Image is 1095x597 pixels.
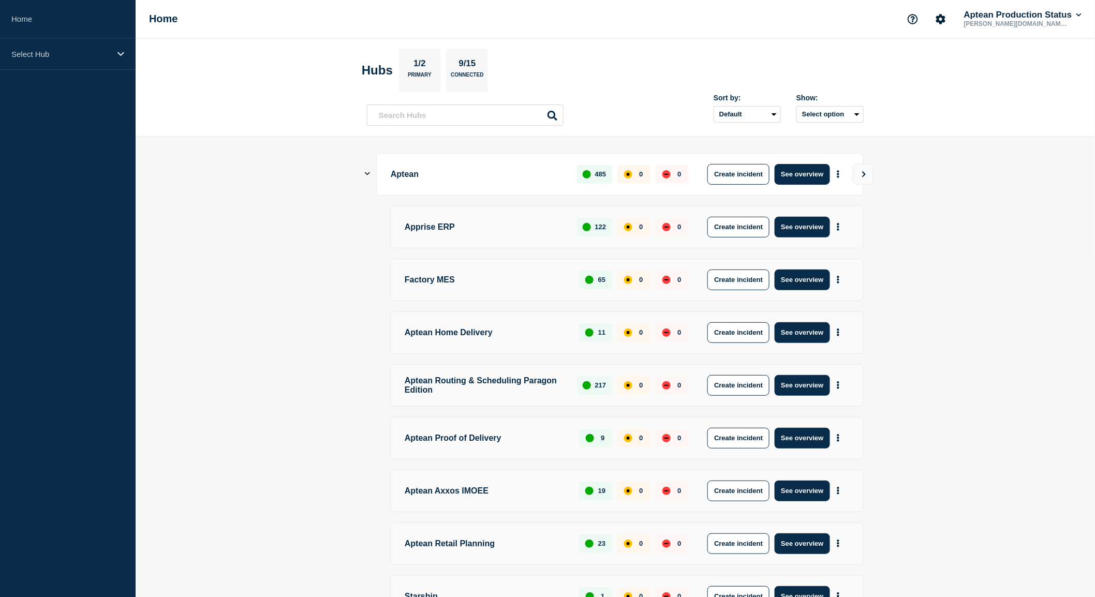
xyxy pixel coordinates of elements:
[677,381,681,389] p: 0
[365,170,370,178] button: Show Connected Hubs
[455,58,480,72] p: 9/15
[639,487,643,495] p: 0
[677,170,681,178] p: 0
[796,106,864,123] button: Select option
[405,428,567,449] p: Aptean Proof of Delivery
[595,170,606,178] p: 485
[796,94,864,102] div: Show:
[598,329,605,336] p: 11
[707,533,770,554] button: Create incident
[677,329,681,336] p: 0
[585,487,594,495] div: up
[707,217,770,237] button: Create incident
[662,540,671,548] div: down
[624,434,632,442] div: affected
[405,217,565,237] p: Apprise ERP
[598,276,605,283] p: 65
[362,63,393,78] h2: Hubs
[775,428,830,449] button: See overview
[598,540,605,547] p: 23
[707,322,770,343] button: Create incident
[624,381,632,390] div: affected
[639,434,643,442] p: 0
[639,276,643,283] p: 0
[367,105,564,126] input: Search Hubs
[775,270,830,290] button: See overview
[662,223,671,231] div: down
[832,534,845,553] button: More actions
[677,434,681,442] p: 0
[405,533,567,554] p: Aptean Retail Planning
[662,381,671,390] div: down
[583,223,591,231] div: up
[405,322,567,343] p: Aptean Home Delivery
[832,165,845,184] button: More actions
[832,217,845,236] button: More actions
[624,329,632,337] div: affected
[677,276,681,283] p: 0
[583,381,591,390] div: up
[832,376,845,395] button: More actions
[962,10,1084,20] button: Aptean Production Status
[662,170,671,178] div: down
[583,170,591,178] div: up
[405,481,567,501] p: Aptean Axxos IMOEE
[832,428,845,447] button: More actions
[962,20,1070,27] p: [PERSON_NAME][DOMAIN_NAME][EMAIL_ADDRESS][DOMAIN_NAME]
[391,164,565,185] p: Aptean
[677,487,681,495] p: 0
[595,381,606,389] p: 217
[595,223,606,231] p: 122
[775,164,830,185] button: See overview
[832,270,845,289] button: More actions
[853,164,874,185] button: View
[707,428,770,449] button: Create incident
[902,8,924,30] button: Support
[639,170,643,178] p: 0
[832,481,845,500] button: More actions
[586,434,594,442] div: up
[410,58,430,72] p: 1/2
[775,533,830,554] button: See overview
[714,106,781,123] select: Sort by
[405,375,565,396] p: Aptean Routing & Scheduling Paragon Edition
[149,13,178,25] h1: Home
[624,170,632,178] div: affected
[585,276,594,284] div: up
[639,223,643,231] p: 0
[598,487,605,495] p: 19
[639,540,643,547] p: 0
[601,434,604,442] p: 9
[707,375,770,396] button: Create incident
[585,329,594,337] div: up
[451,72,483,83] p: Connected
[775,481,830,501] button: See overview
[662,276,671,284] div: down
[832,323,845,342] button: More actions
[930,8,952,30] button: Account settings
[707,481,770,501] button: Create incident
[775,217,830,237] button: See overview
[707,270,770,290] button: Create incident
[405,270,567,290] p: Factory MES
[714,94,781,102] div: Sort by:
[775,375,830,396] button: See overview
[408,72,432,83] p: Primary
[677,540,681,547] p: 0
[624,487,632,495] div: affected
[662,487,671,495] div: down
[775,322,830,343] button: See overview
[707,164,770,185] button: Create incident
[585,540,594,548] div: up
[624,276,632,284] div: affected
[639,329,643,336] p: 0
[677,223,681,231] p: 0
[624,540,632,548] div: affected
[11,50,111,58] p: Select Hub
[639,381,643,389] p: 0
[662,329,671,337] div: down
[662,434,671,442] div: down
[624,223,632,231] div: affected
